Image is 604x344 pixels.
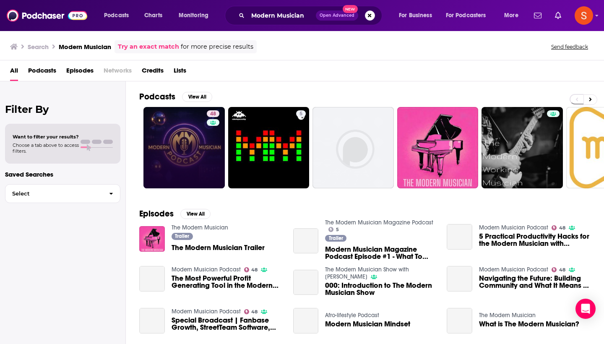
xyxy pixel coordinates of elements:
[7,8,87,23] img: Podchaser - Follow, Share and Rate Podcasts
[559,226,565,230] span: 48
[139,208,211,219] a: EpisodesView All
[228,107,310,188] a: 5
[104,64,132,81] span: Networks
[173,9,219,22] button: open menu
[244,267,258,272] a: 48
[447,224,472,250] a: 5 Practical Productivity Hacks for the Modern Musician with Brian Nelson-Palmer
[328,227,339,232] a: 5
[343,5,358,13] span: New
[144,10,162,21] span: Charts
[552,8,565,23] a: Show notifications dropdown
[325,246,437,260] a: Modern Musician Magazine Podcast Episode #1 - What To Expect
[181,42,253,52] span: for more precise results
[575,6,593,25] span: Logged in as sadie76317
[251,268,258,272] span: 48
[251,310,258,314] span: 48
[13,142,79,154] span: Choose a tab above to access filters.
[248,9,316,22] input: Search podcasts, credits, & more...
[447,308,472,334] a: What is The Modern Musician?
[104,10,129,21] span: Podcasts
[175,234,189,239] span: Trailer
[207,110,219,117] a: 48
[142,64,164,81] a: Credits
[28,64,56,81] span: Podcasts
[575,6,593,25] button: Show profile menu
[325,321,410,328] span: Modern Musician Mindset
[139,91,175,102] h2: Podcasts
[296,110,306,117] a: 5
[5,184,120,203] button: Select
[479,233,591,247] a: 5 Practical Productivity Hacks for the Modern Musician with Brian Nelson-Palmer
[479,233,591,247] span: 5 Practical Productivity Hacks for the Modern Musician with [PERSON_NAME]
[479,312,536,319] a: The Modern Musician
[172,244,265,251] a: The Modern Musician Trailer
[59,43,111,51] h3: Modern Musician
[172,275,283,289] a: The Most Powerful Profit Generating Tool in the Modern Musician Toolkit with Cheryl B. Engelhardt
[139,308,165,334] a: Special Broadcast | Fanbase Growth, StreetTeam Software, NFT’s and the Future of Modern Musician ...
[498,9,529,22] button: open menu
[393,9,443,22] button: open menu
[98,9,140,22] button: open menu
[552,225,565,230] a: 48
[118,42,179,52] a: Try an exact match
[325,219,433,226] a: The Modern Musician Magazine Podcast
[180,209,211,219] button: View All
[504,10,518,21] span: More
[293,308,319,334] a: Modern Musician Mindset
[479,224,548,231] a: Modern Musician Podcast
[139,226,165,252] img: The Modern Musician Trailer
[139,208,174,219] h2: Episodes
[316,10,358,21] button: Open AdvancedNew
[575,299,596,319] div: Open Intercom Messenger
[575,6,593,25] img: User Profile
[325,312,379,319] a: Afro-lifestyle Podcast
[143,107,225,188] a: 48
[479,321,579,328] a: What is The Modern Musician?
[5,191,102,196] span: Select
[182,92,212,102] button: View All
[233,6,390,25] div: Search podcasts, credits, & more...
[172,275,283,289] span: The Most Powerful Profit Generating Tool in the Modern Musician Toolkit with [PERSON_NAME]
[336,228,339,232] span: 5
[66,64,94,81] a: Episodes
[440,9,498,22] button: open menu
[399,10,432,21] span: For Business
[139,9,167,22] a: Charts
[559,268,565,272] span: 48
[210,110,216,118] span: 48
[139,266,165,292] a: The Most Powerful Profit Generating Tool in the Modern Musician Toolkit with Cheryl B. Engelhardt
[244,309,258,314] a: 48
[447,266,472,292] a: Navigating the Future: Building Community and What It Means to Be a Modern Musician with Michael ...
[320,13,354,18] span: Open Advanced
[172,317,283,331] a: Special Broadcast | Fanbase Growth, StreetTeam Software, NFT’s and the Future of Modern Musician ...
[299,110,302,118] span: 5
[13,134,79,140] span: Want to filter your results?
[172,266,241,273] a: Modern Musician Podcast
[10,64,18,81] a: All
[172,308,241,315] a: Modern Musician Podcast
[28,43,49,51] h3: Search
[479,266,548,273] a: Modern Musician Podcast
[325,282,437,296] a: 000: Introduction to The Modern Musician Show
[531,8,545,23] a: Show notifications dropdown
[549,43,591,50] button: Send feedback
[552,267,565,272] a: 48
[5,103,120,115] h2: Filter By
[293,228,319,254] a: Modern Musician Magazine Podcast Episode #1 - What To Expect
[139,91,212,102] a: PodcastsView All
[479,275,591,289] span: Navigating the Future: Building Community and What It Means to Be a Modern Musician with [PERSON_...
[479,275,591,289] a: Navigating the Future: Building Community and What It Means to Be a Modern Musician with Michael ...
[293,270,319,295] a: 000: Introduction to The Modern Musician Show
[329,236,343,241] span: Trailer
[174,64,186,81] a: Lists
